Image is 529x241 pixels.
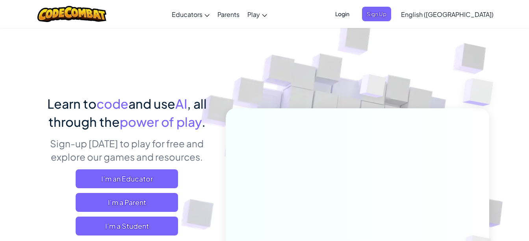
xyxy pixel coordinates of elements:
a: English ([GEOGRAPHIC_DATA]) [397,4,497,25]
span: power of play [120,114,202,130]
span: AI [175,96,187,111]
img: Overlap cubes [447,59,515,126]
a: Parents [213,4,243,25]
button: Sign Up [362,7,391,21]
span: Learn to [47,96,97,111]
p: Sign-up [DATE] to play for free and explore our games and resources. [40,137,214,163]
span: and use [128,96,175,111]
button: I'm a Student [76,217,178,235]
a: I'm an Educator [76,169,178,188]
span: Play [247,10,260,19]
span: Educators [172,10,202,19]
img: Overlap cubes [345,59,401,117]
span: code [97,96,128,111]
span: . [202,114,206,130]
a: Educators [168,4,213,25]
img: CodeCombat logo [37,6,106,22]
button: Login [330,7,354,21]
a: Play [243,4,271,25]
span: English ([GEOGRAPHIC_DATA]) [401,10,494,19]
a: I'm a Parent [76,193,178,212]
